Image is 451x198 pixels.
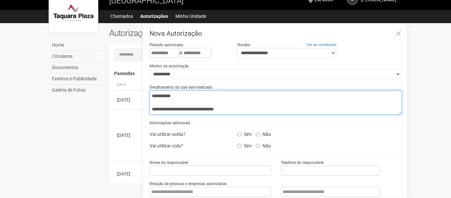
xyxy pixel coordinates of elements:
[114,80,144,91] th: Data
[50,51,99,62] a: Circulares
[256,129,271,137] label: Não
[237,42,250,48] label: Horário
[109,28,251,38] h2: Autorizações
[50,73,99,85] a: Eventos e Publicidade
[50,85,99,96] a: Galeria de Fotos
[237,141,251,149] label: Sim
[281,160,324,166] label: Telefone do responsável
[237,144,242,148] input: Sim
[117,97,141,103] div: [DATE]
[256,141,271,149] label: Não
[150,42,183,48] label: Período autorizado
[117,132,141,139] div: [DATE]
[50,40,99,51] a: Home
[150,63,189,69] label: Motivo da autorização
[150,30,402,37] h3: Nova Autorização
[117,171,141,177] div: [DATE]
[306,42,337,47] a: Ver as condições
[175,12,206,21] a: Minha Unidade
[237,132,242,137] input: Sim
[145,129,232,139] div: Vai utilizar solda?
[150,48,227,58] div: a
[256,144,260,148] input: Não
[150,160,188,166] label: Nome do responsável
[256,132,260,137] input: Não
[140,12,168,21] a: Autorizações
[237,129,251,137] label: Sim
[150,120,190,126] label: Informações adicionais
[150,84,212,90] label: Detalhamento do que será realizado
[111,12,133,21] a: Chamados
[150,181,227,187] label: Relação de pessoas e empresas autorizadas
[114,71,398,76] h4: Passadas
[50,62,99,73] a: Documentos
[145,141,232,151] div: Vai utilizar cola?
